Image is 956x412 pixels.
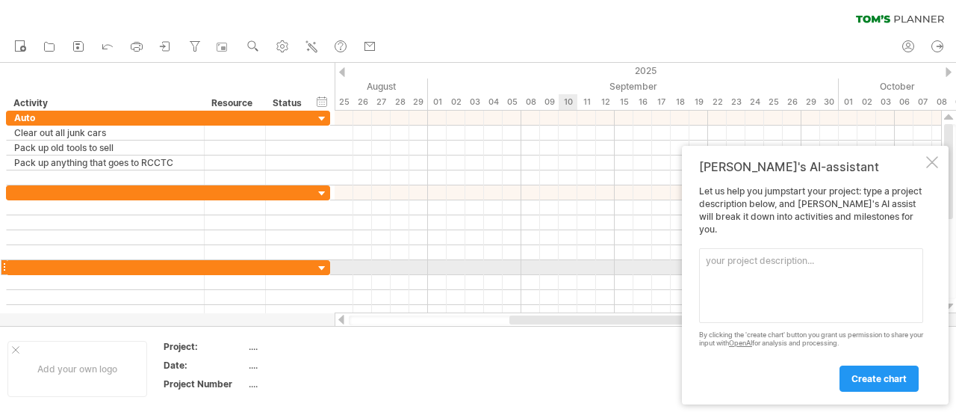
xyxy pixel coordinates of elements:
div: Status [273,96,305,111]
div: Thursday, 18 September 2025 [671,94,689,110]
div: Monday, 6 October 2025 [895,94,913,110]
div: Friday, 19 September 2025 [689,94,708,110]
div: Monday, 1 September 2025 [428,94,447,110]
div: Wednesday, 10 September 2025 [559,94,577,110]
div: Monday, 29 September 2025 [801,94,820,110]
div: Clear out all junk cars [14,126,196,140]
div: Thursday, 25 September 2025 [764,94,783,110]
div: Friday, 29 August 2025 [409,94,428,110]
div: Date: [164,359,246,372]
div: Tuesday, 26 August 2025 [353,94,372,110]
div: Project: [164,340,246,353]
a: create chart [839,366,919,392]
div: Monday, 22 September 2025 [708,94,727,110]
div: Friday, 5 September 2025 [503,94,521,110]
div: [PERSON_NAME]'s AI-assistant [699,159,923,174]
div: Auto [14,111,196,125]
div: .... [249,340,374,353]
div: Wednesday, 24 September 2025 [745,94,764,110]
div: Wednesday, 8 October 2025 [932,94,951,110]
div: Thursday, 11 September 2025 [577,94,596,110]
div: Project Number [164,378,246,390]
div: Tuesday, 23 September 2025 [727,94,745,110]
div: Thursday, 4 September 2025 [484,94,503,110]
div: Activity [13,96,196,111]
div: Monday, 8 September 2025 [521,94,540,110]
div: Monday, 25 August 2025 [335,94,353,110]
div: Resource [211,96,257,111]
div: Friday, 12 September 2025 [596,94,615,110]
div: By clicking the 'create chart' button you grant us permission to share your input with for analys... [699,331,923,348]
div: Add your own logo [7,341,147,397]
div: .... [249,378,374,390]
div: .... [249,359,374,372]
div: September 2025 [428,79,839,94]
div: Friday, 26 September 2025 [783,94,801,110]
div: Let us help you jumpstart your project: type a project description below, and [PERSON_NAME]'s AI ... [699,185,923,391]
div: Wednesday, 1 October 2025 [839,94,857,110]
div: Tuesday, 7 October 2025 [913,94,932,110]
div: Tuesday, 30 September 2025 [820,94,839,110]
div: Pack up old tools to sell [14,141,196,155]
div: Monday, 15 September 2025 [615,94,633,110]
span: create chart [851,373,907,384]
div: Thursday, 28 August 2025 [391,94,409,110]
div: Tuesday, 9 September 2025 [540,94,559,110]
a: OpenAI [729,339,752,347]
div: Wednesday, 27 August 2025 [372,94,391,110]
div: Tuesday, 2 September 2025 [447,94,465,110]
div: Pack up anything that goes to RCCTC [14,156,196,170]
div: Wednesday, 17 September 2025 [652,94,671,110]
div: Thursday, 2 October 2025 [857,94,876,110]
div: Friday, 3 October 2025 [876,94,895,110]
div: Tuesday, 16 September 2025 [633,94,652,110]
div: Wednesday, 3 September 2025 [465,94,484,110]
